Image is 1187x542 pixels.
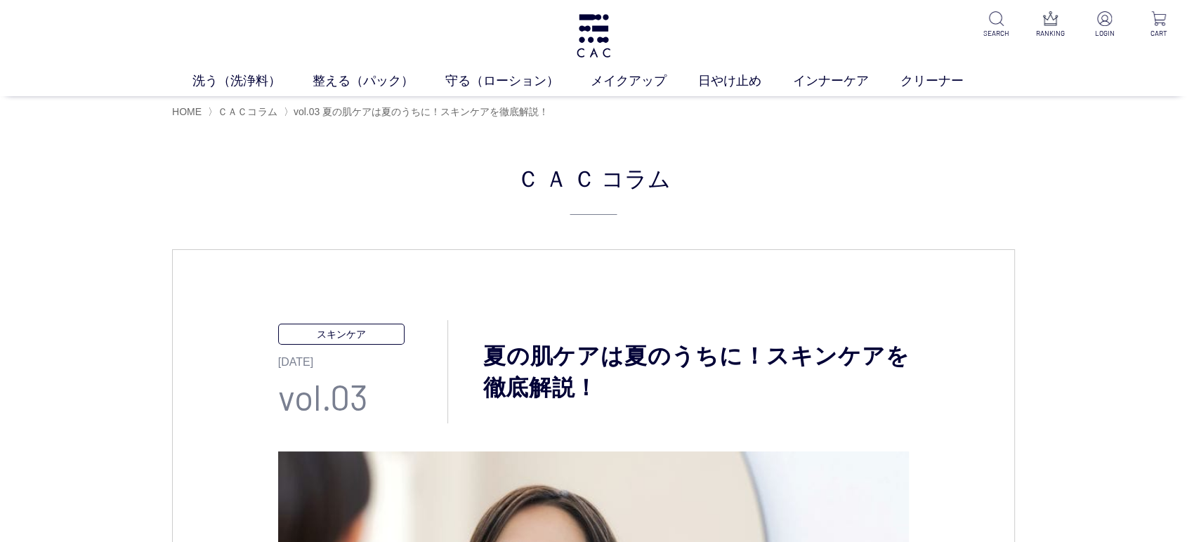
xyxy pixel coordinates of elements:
[313,72,445,91] a: 整える（パック）
[1033,28,1068,39] p: RANKING
[698,72,793,91] a: 日やけ止め
[192,72,313,91] a: 洗う（洗浄料）
[601,161,671,194] span: コラム
[793,72,900,91] a: インナーケア
[445,72,591,91] a: 守る（ローション）
[22,37,34,49] img: website_grey.svg
[147,83,159,94] img: tab_keywords_by_traffic_grey.svg
[979,28,1014,39] p: SEARCH
[208,105,280,119] li: 〉
[218,106,277,117] a: ＣＡＣコラム
[172,161,1015,215] div: ＣＡＣ
[172,106,202,117] a: HOME
[63,84,117,93] div: ドメイン概要
[22,22,34,34] img: logo_orange.svg
[1033,11,1068,39] a: RANKING
[278,345,448,371] p: [DATE]
[1087,28,1122,39] p: LOGIN
[278,371,448,423] p: vol.03
[163,84,226,93] div: キーワード流入
[979,11,1014,39] a: SEARCH
[900,72,995,91] a: クリーナー
[37,37,162,49] div: ドメイン: [DOMAIN_NAME]
[294,106,549,117] span: vol.03 夏の肌ケアは夏のうちに！スキンケアを徹底解説！
[39,22,69,34] div: v 4.0.25
[591,72,698,91] a: メイクアップ
[48,83,59,94] img: tab_domain_overview_orange.svg
[448,341,909,404] h1: 夏の肌ケアは夏のうちに！スキンケアを徹底解説！
[575,14,612,58] img: logo
[284,105,552,119] li: 〉
[1141,28,1176,39] p: CART
[1141,11,1176,39] a: CART
[1087,11,1122,39] a: LOGIN
[278,324,405,344] p: スキンケア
